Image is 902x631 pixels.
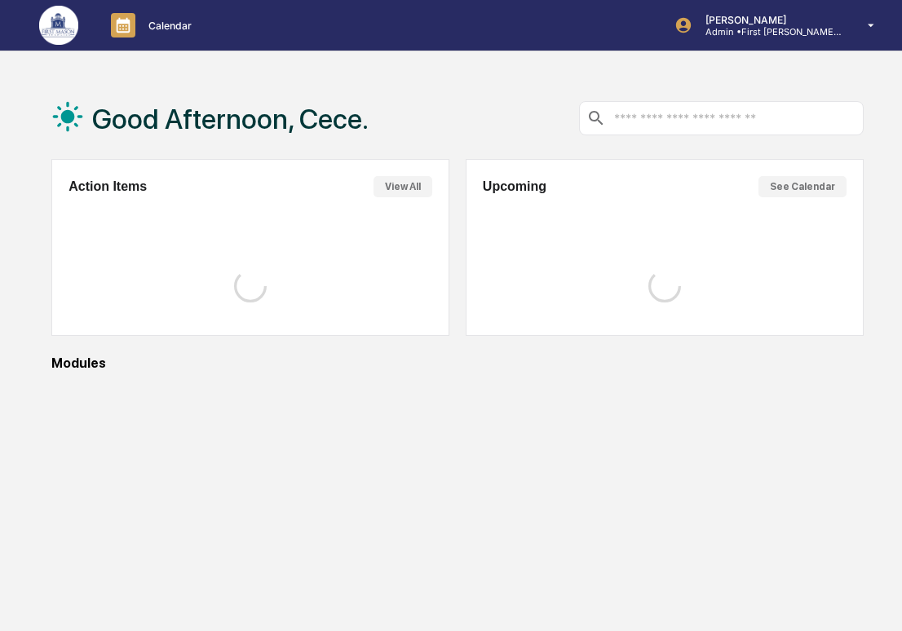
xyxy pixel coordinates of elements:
[692,14,844,26] p: [PERSON_NAME]
[92,103,369,135] h1: Good Afternoon, Cece.
[692,26,844,38] p: Admin • First [PERSON_NAME] Financial
[51,355,863,371] div: Modules
[483,179,546,194] h2: Upcoming
[135,20,200,32] p: Calendar
[69,179,147,194] h2: Action Items
[374,176,432,197] button: View All
[39,6,78,45] img: logo
[758,176,847,197] button: See Calendar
